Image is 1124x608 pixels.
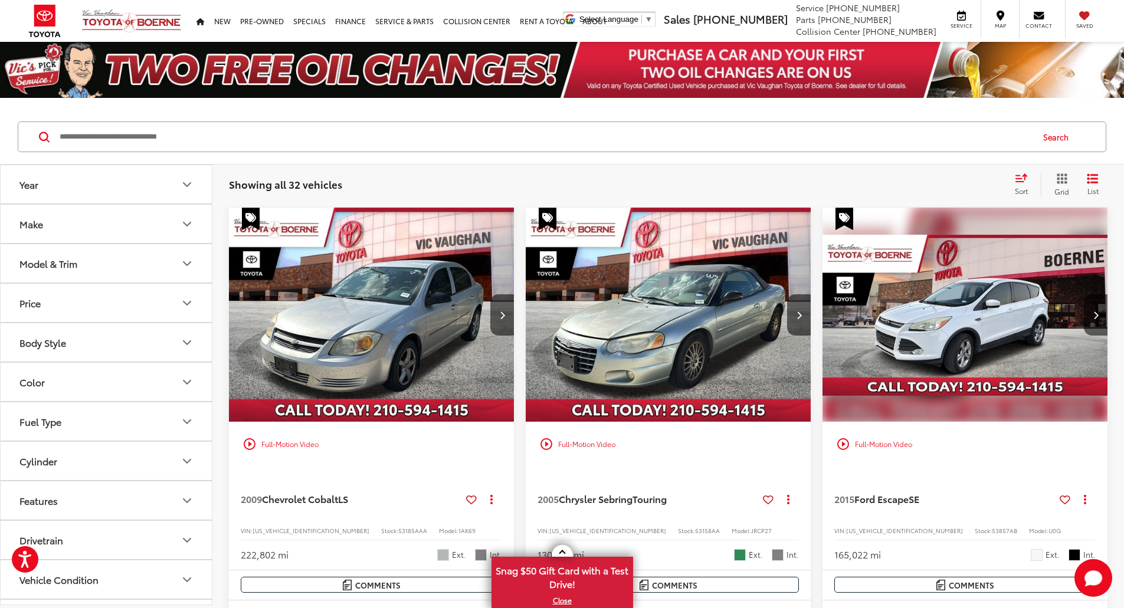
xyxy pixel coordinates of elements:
span: ▼ [645,15,653,24]
button: Select sort value [1009,173,1041,196]
div: Model & Trim [19,258,77,269]
span: dropdown dots [787,494,789,504]
span: Chevrolet Cobalt [262,492,338,505]
span: [PHONE_NUMBER] [818,14,892,25]
span: Gray [475,549,487,561]
input: Search by Make, Model, or Keyword [58,123,1032,151]
span: Int. [1083,549,1096,560]
span: 1AK69 [458,526,476,535]
span: Parts [796,14,815,25]
img: 2015 Ford Escape SE [822,208,1109,423]
button: Grid View [1041,173,1078,196]
span: [US_VEHICLE_IDENTIFICATION_NUMBER] [846,526,963,535]
button: Comments [241,577,502,593]
span: Stock: [975,526,992,535]
span: ​ [641,15,642,24]
span: Model: [732,526,751,535]
a: 2009 Chevrolet Cobalt LS2009 Chevrolet Cobalt LS2009 Chevrolet Cobalt LS2009 Chevrolet Cobalt LS [228,208,515,422]
img: Comments [936,580,946,590]
span: Special [539,208,556,230]
span: [PHONE_NUMBER] [863,25,936,37]
div: Year [19,179,38,190]
button: FeaturesFeatures [1,481,213,520]
span: 53857AB [992,526,1017,535]
span: Contact [1025,22,1052,29]
span: Sales [664,11,690,27]
div: Drivetrain [180,533,194,547]
div: Features [180,494,194,508]
div: Make [180,217,194,231]
span: Service [796,2,824,14]
span: Saved [1071,22,1097,29]
div: Year [180,178,194,192]
div: Fuel Type [180,415,194,429]
span: [PHONE_NUMBER] [693,11,788,27]
div: Features [19,495,58,506]
span: 53185AAA [398,526,427,535]
button: Actions [1075,489,1096,510]
div: 2015 Ford Escape SE 0 [822,208,1109,422]
span: VIN: [834,526,846,535]
span: Service [948,22,975,29]
span: Int. [787,549,799,560]
div: Body Style [19,337,66,348]
span: Stock: [381,526,398,535]
span: 2015 [834,492,854,505]
button: Fuel TypeFuel Type [1,402,213,441]
span: SE [909,492,919,505]
span: Oxford White [1031,549,1043,561]
div: Vehicle Condition [19,574,99,585]
span: Silver Ice Metallic [437,549,449,561]
div: Make [19,218,43,229]
span: dropdown dots [490,494,493,504]
span: Comments [949,580,994,591]
div: Price [19,297,41,308]
div: Color [19,376,45,387]
span: Special [242,208,260,230]
button: List View [1078,173,1107,196]
button: Vehicle ConditionVehicle Condition [1,560,213,599]
span: Ext. [1046,549,1060,560]
button: DrivetrainDrivetrain [1,521,213,559]
button: YearYear [1,165,213,203]
div: 2005 Chrysler Sebring Touring 0 [525,208,812,422]
span: Ford Escape [854,492,909,505]
button: Comments [834,577,1096,593]
span: [PHONE_NUMBER] [826,2,900,14]
span: Dark Slate Gray [772,549,784,561]
span: Snag $50 Gift Card with a Test Drive! [493,558,632,594]
span: Map [987,22,1013,29]
span: Select Language [579,15,638,24]
span: Model: [1029,526,1048,535]
a: 2015Ford EscapeSE [834,492,1055,505]
span: Special [835,208,853,230]
button: MakeMake [1,205,213,243]
span: Comments [652,580,697,591]
button: Model & TrimModel & Trim [1,244,213,282]
div: Cylinder [180,454,194,468]
button: Next image [1084,294,1107,336]
button: Next image [490,294,514,336]
div: 222,802 mi [241,548,289,561]
span: Comments [355,580,401,591]
div: Color [180,375,194,389]
div: Price [180,296,194,310]
span: VIN: [538,526,549,535]
span: Touring [633,492,667,505]
div: Vehicle Condition [180,573,194,587]
div: Body Style [180,336,194,350]
div: Fuel Type [19,416,61,427]
span: Showing all 32 vehicles [229,177,342,191]
span: Sort [1015,186,1028,196]
div: 165,022 mi [834,548,881,561]
span: [US_VEHICLE_IDENTIFICATION_NUMBER] [253,526,369,535]
img: Comments [343,580,352,590]
img: 2009 Chevrolet Cobalt LS [228,208,515,423]
span: Ext. [452,549,466,560]
img: Comments [640,580,649,590]
span: Chrysler Sebring [559,492,633,505]
span: Int. [490,549,502,560]
span: List [1087,186,1099,196]
span: Ext. [749,549,763,560]
span: Collision Center [796,25,860,37]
